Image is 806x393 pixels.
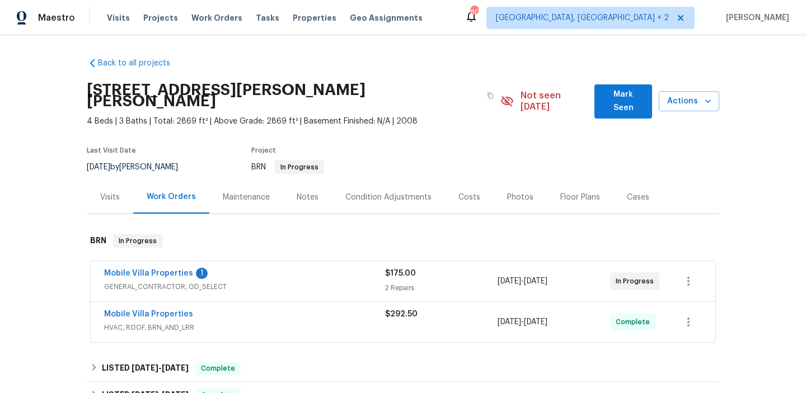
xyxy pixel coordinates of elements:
[603,88,643,115] span: Mark Seen
[87,160,191,174] div: by [PERSON_NAME]
[385,310,418,318] span: $292.50
[659,91,719,112] button: Actions
[100,192,120,203] div: Visits
[87,84,480,107] h2: [STREET_ADDRESS][PERSON_NAME][PERSON_NAME]
[350,12,423,23] span: Geo Assignments
[276,164,323,171] span: In Progress
[90,234,106,248] h6: BRN
[458,192,480,203] div: Costs
[196,268,208,279] div: 1
[668,94,710,108] span: Actions
[507,192,533,203] div: Photos
[256,14,279,22] span: Tasks
[147,191,196,202] div: Work Orders
[251,147,276,154] span: Project
[524,277,547,285] span: [DATE]
[162,364,189,372] span: [DATE]
[480,86,500,106] button: Copy Address
[721,12,789,23] span: [PERSON_NAME]
[616,316,654,328] span: Complete
[87,163,110,171] span: [DATE]
[594,84,652,119] button: Mark Seen
[498,316,547,328] span: -
[107,12,130,23] span: Visits
[104,310,193,318] a: Mobile Villa Properties
[143,12,178,23] span: Projects
[345,192,432,203] div: Condition Adjustments
[191,12,242,23] span: Work Orders
[521,90,588,112] span: Not seen [DATE]
[87,58,194,69] a: Back to all projects
[498,276,547,287] span: -
[102,362,189,375] h6: LISTED
[627,192,649,203] div: Cases
[616,276,658,287] span: In Progress
[104,281,385,292] span: GENERAL_CONTRACTOR, OD_SELECT
[87,355,719,382] div: LISTED [DATE]-[DATE]Complete
[496,12,669,23] span: [GEOGRAPHIC_DATA], [GEOGRAPHIC_DATA] + 2
[104,269,193,277] a: Mobile Villa Properties
[87,116,500,127] span: 4 Beds | 3 Baths | Total: 2869 ft² | Above Grade: 2869 ft² | Basement Finished: N/A | 2008
[132,364,189,372] span: -
[104,322,385,333] span: HVAC, ROOF, BRN_AND_LRR
[38,12,75,23] span: Maestro
[297,192,318,203] div: Notes
[498,318,521,326] span: [DATE]
[132,364,158,372] span: [DATE]
[498,277,521,285] span: [DATE]
[87,223,719,259] div: BRN In Progress
[560,192,600,203] div: Floor Plans
[385,269,416,277] span: $175.00
[470,7,478,18] div: 80
[223,192,270,203] div: Maintenance
[385,282,498,293] div: 2 Repairs
[196,363,240,374] span: Complete
[87,147,136,154] span: Last Visit Date
[251,163,324,171] span: BRN
[293,12,336,23] span: Properties
[114,235,161,247] span: In Progress
[524,318,547,326] span: [DATE]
